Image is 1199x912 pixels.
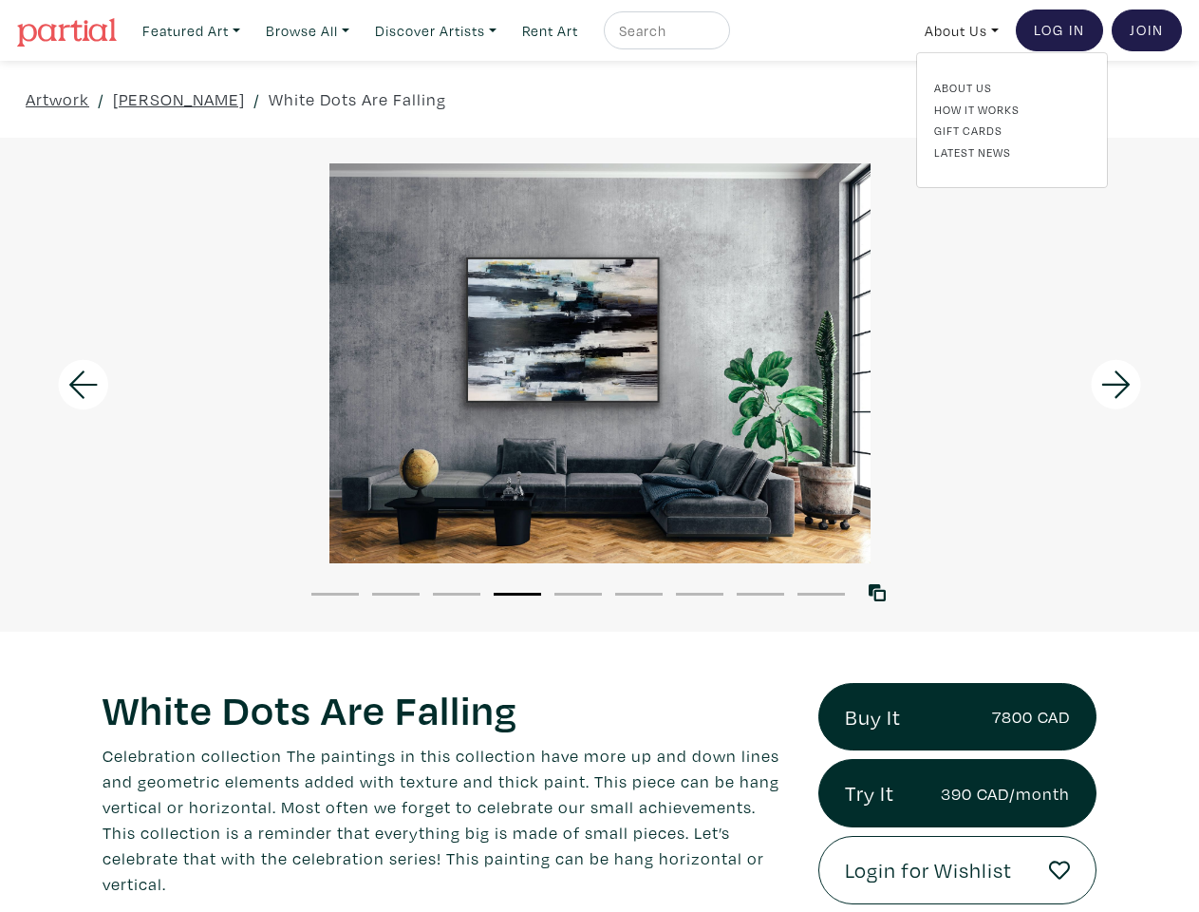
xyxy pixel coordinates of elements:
[311,593,359,596] button: 1 of 9
[113,86,245,112] a: [PERSON_NAME]
[916,52,1108,188] div: Featured Art
[433,593,480,596] button: 3 of 9
[366,11,505,50] a: Discover Artists
[934,122,1090,139] a: Gift Cards
[941,781,1070,807] small: 390 CAD/month
[103,743,790,897] p: Celebration collection The paintings in this collection have more up and down lines and geometric...
[818,836,1096,904] a: Login for Wishlist
[617,19,712,43] input: Search
[514,11,587,50] a: Rent Art
[818,683,1096,751] a: Buy It7800 CAD
[818,759,1096,827] a: Try It390 CAD/month
[26,86,89,112] a: Artwork
[934,79,1090,96] a: About Us
[934,143,1090,161] a: Latest News
[845,854,1012,886] span: Login for Wishlist
[253,86,260,112] span: /
[615,593,663,596] button: 6 of 9
[554,593,602,596] button: 5 of 9
[1112,9,1182,51] a: Join
[916,11,1007,50] a: About Us
[134,11,249,50] a: Featured Art
[257,11,358,50] a: Browse All
[1016,9,1103,51] a: Log In
[103,683,790,734] h1: White Dots Are Falling
[372,593,420,596] button: 2 of 9
[797,593,845,596] button: 9 of 9
[737,593,784,596] button: 8 of 9
[98,86,104,112] span: /
[934,101,1090,118] a: How It Works
[269,86,446,112] a: White Dots Are Falling
[992,704,1070,730] small: 7800 CAD
[494,593,541,596] button: 4 of 9
[676,593,723,596] button: 7 of 9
